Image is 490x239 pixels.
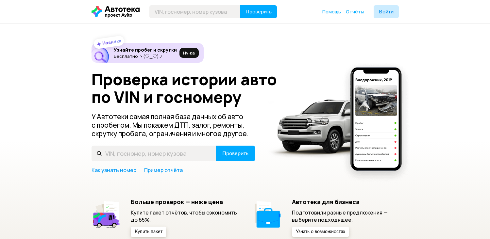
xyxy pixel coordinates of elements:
button: Проверить [216,146,255,161]
span: Ну‑ка [183,50,195,56]
strong: Новинка [102,38,122,46]
a: Как узнать номер [92,167,136,174]
input: VIN, госномер, номер кузова [92,146,216,161]
span: Войти [379,9,394,14]
h5: Автотека для бизнеса [292,198,399,205]
h6: Узнайте пробег и скрутки [114,47,177,53]
input: VIN, госномер, номер кузова [149,5,241,18]
h1: Проверка истории авто по VIN и госномеру [92,71,287,106]
span: Проверить [245,9,272,14]
button: Узнать о возможностях [292,227,349,237]
h5: Больше проверок — ниже цена [131,198,238,205]
a: Пример отчёта [144,167,183,174]
button: Войти [374,5,399,18]
a: Отчёты [346,8,364,15]
p: Бесплатно ヽ(♡‿♡)ノ [114,54,177,59]
p: Подготовили разные предложения — выберите подходящее. [292,209,399,223]
span: Узнать о возможностях [296,230,345,234]
button: Купить пакет [131,227,166,237]
p: У Автотеки самая полная база данных об авто с пробегом. Мы покажем ДТП, залог, ремонты, скрутку п... [92,112,256,138]
span: Купить пакет [135,230,162,234]
span: Проверить [222,151,248,156]
a: Помощь [322,8,341,15]
p: Купите пакет отчётов, чтобы сэкономить до 65%. [131,209,238,223]
button: Проверить [240,5,277,18]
